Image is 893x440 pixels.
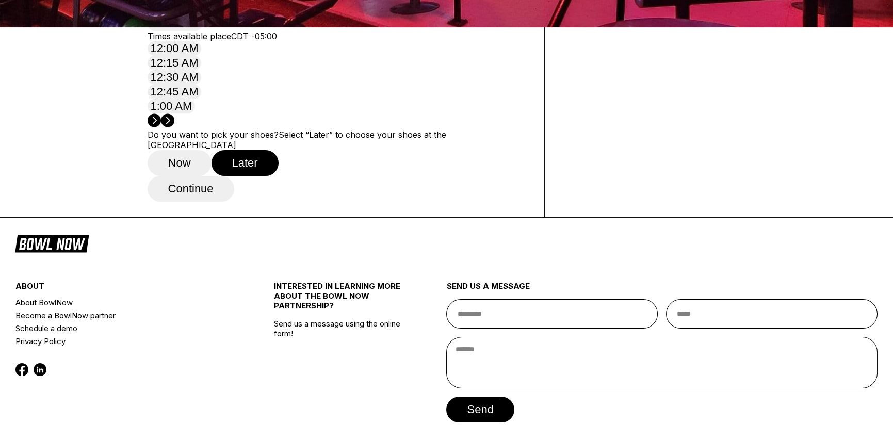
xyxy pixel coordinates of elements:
[15,322,231,335] a: Schedule a demo
[148,70,202,85] button: 12:30 AM
[15,309,231,322] a: Become a BowlNow partner
[148,129,446,150] label: Select “Later” to choose your shoes at the [GEOGRAPHIC_DATA]
[148,56,202,70] button: 12:15 AM
[274,281,403,319] div: INTERESTED IN LEARNING MORE ABOUT THE BOWL NOW PARTNERSHIP?
[148,41,202,56] button: 12:00 AM
[15,296,231,309] a: About BowlNow
[148,31,231,41] span: Times available place
[15,281,231,296] div: about
[148,176,234,202] button: Continue
[148,85,202,99] button: 12:45 AM
[231,31,277,41] span: CDT -05:00
[446,281,878,299] div: send us a message
[148,99,196,113] button: 1:00 AM
[148,129,279,140] label: Do you want to pick your shoes?
[15,335,231,348] a: Privacy Policy
[212,150,279,176] button: Later
[148,150,212,176] button: Now
[446,397,514,422] button: send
